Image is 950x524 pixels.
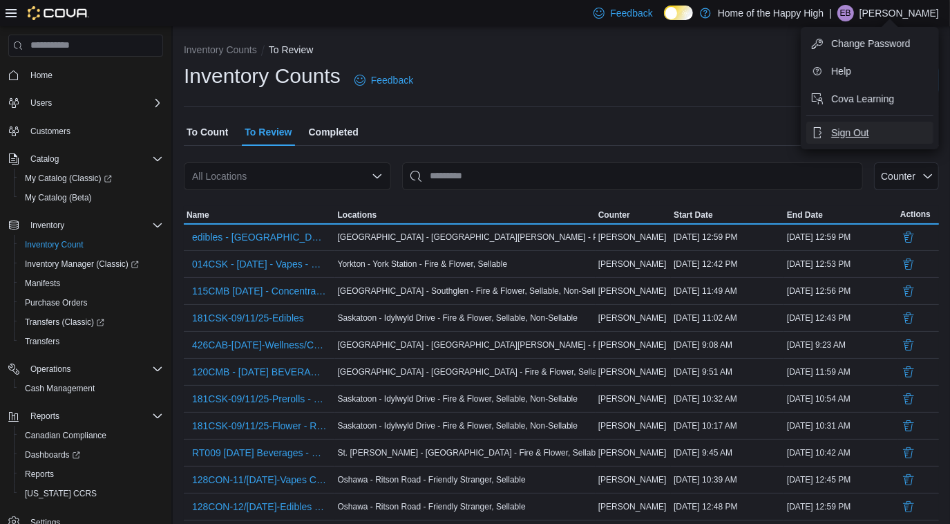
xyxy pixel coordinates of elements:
[671,207,784,223] button: Start Date
[25,95,163,111] span: Users
[598,312,667,324] span: [PERSON_NAME]
[900,310,917,326] button: Delete
[25,361,163,377] span: Operations
[25,297,88,308] span: Purchase Orders
[14,484,169,503] button: [US_STATE] CCRS
[187,308,310,328] button: 181CSK-09/11/25-Edibles
[25,449,80,460] span: Dashboards
[25,67,58,84] a: Home
[402,162,863,190] input: This is a search bar. After typing your query, hit enter to filter the results lower in the page.
[3,65,169,85] button: Home
[831,126,868,140] span: Sign Out
[30,70,53,81] span: Home
[25,95,57,111] button: Users
[784,498,897,515] div: [DATE] 12:59 PM
[900,364,917,380] button: Delete
[25,151,64,167] button: Catalog
[19,333,163,350] span: Transfers
[25,430,106,441] span: Canadian Compliance
[187,281,332,301] button: 115CMB [DATE] - Concentrates - Recount
[372,171,383,182] button: Open list of options
[784,418,897,434] div: [DATE] 10:31 AM
[25,383,95,394] span: Cash Management
[829,5,832,21] p: |
[28,6,89,20] img: Cova
[3,406,169,426] button: Reports
[671,498,784,515] div: [DATE] 12:48 PM
[3,121,169,141] button: Customers
[900,418,917,434] button: Delete
[30,126,70,137] span: Customers
[25,192,92,203] span: My Catalog (Beta)
[674,209,713,221] span: Start Date
[900,337,917,353] button: Delete
[25,469,54,480] span: Reports
[19,256,144,272] a: Inventory Manager (Classic)
[900,283,917,299] button: Delete
[30,97,52,109] span: Users
[784,337,897,353] div: [DATE] 9:23 AM
[784,364,897,380] div: [DATE] 11:59 AM
[19,275,163,292] span: Manifests
[596,207,671,223] button: Counter
[184,62,341,90] h1: Inventory Counts
[187,469,332,490] button: 128CON-11/[DATE]-Vapes Count - Recount - Recount
[14,445,169,465] a: Dashboards
[671,391,784,407] div: [DATE] 10:32 AM
[30,220,64,231] span: Inventory
[610,6,652,20] span: Feedback
[192,500,327,514] span: 128CON-12/[DATE]-Edibles Recount #3
[19,380,100,397] a: Cash Management
[671,283,784,299] div: [DATE] 11:49 AM
[14,274,169,293] button: Manifests
[671,256,784,272] div: [DATE] 12:42 PM
[19,236,89,253] a: Inventory Count
[19,427,163,444] span: Canadian Compliance
[19,170,117,187] a: My Catalog (Classic)
[349,66,419,94] a: Feedback
[184,44,257,55] button: Inventory Counts
[187,442,332,463] button: RT009 [DATE] Beverages - Recount
[19,294,93,311] a: Purchase Orders
[192,338,327,352] span: 426CAB-[DATE]-Wellness/Concentrates/Oils
[787,209,823,221] span: End Date
[19,314,110,330] a: Transfers (Classic)
[900,209,931,220] span: Actions
[19,314,163,330] span: Transfers (Classic)
[30,153,59,165] span: Catalog
[187,362,332,382] button: 120CMB - [DATE] BEVERAGES
[671,364,784,380] div: [DATE] 9:51 AM
[598,232,667,243] span: [PERSON_NAME]
[19,170,163,187] span: My Catalog (Classic)
[19,485,102,502] a: [US_STATE] CCRS
[19,333,65,350] a: Transfers
[14,312,169,332] a: Transfers (Classic)
[19,189,163,206] span: My Catalog (Beta)
[14,293,169,312] button: Purchase Orders
[25,278,60,289] span: Manifests
[335,498,596,515] div: Oshawa - Ritson Road - Friendly Stranger, Sellable
[25,151,163,167] span: Catalog
[900,391,917,407] button: Delete
[598,501,667,512] span: [PERSON_NAME]
[25,173,112,184] span: My Catalog (Classic)
[187,415,332,436] button: 181CSK-09/11/25-Flower - Recount - Recount
[187,227,332,247] button: edibles - [GEOGRAPHIC_DATA] - [GEOGRAPHIC_DATA][PERSON_NAME] - [GEOGRAPHIC_DATA] - [GEOGRAPHIC_DATA]
[598,366,667,377] span: [PERSON_NAME]
[840,5,851,21] span: EB
[335,391,596,407] div: Saskatoon - Idylwyld Drive - Fire & Flower, Sellable, Non-Sellable
[184,207,335,223] button: Name
[335,256,596,272] div: Yorkton - York Station - Fire & Flower, Sellable
[14,465,169,484] button: Reports
[335,337,596,353] div: [GEOGRAPHIC_DATA] - [GEOGRAPHIC_DATA][PERSON_NAME] - Pop's Cannabis, Sellable
[784,471,897,488] div: [DATE] 12:45 PM
[245,118,292,146] span: To Review
[664,20,665,21] span: Dark Mode
[30,411,59,422] span: Reports
[192,311,304,325] span: 181CSK-09/11/25-Edibles
[30,364,71,375] span: Operations
[831,64,851,78] span: Help
[3,149,169,169] button: Catalog
[3,216,169,235] button: Inventory
[187,335,332,355] button: 426CAB-[DATE]-Wellness/Concentrates/Oils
